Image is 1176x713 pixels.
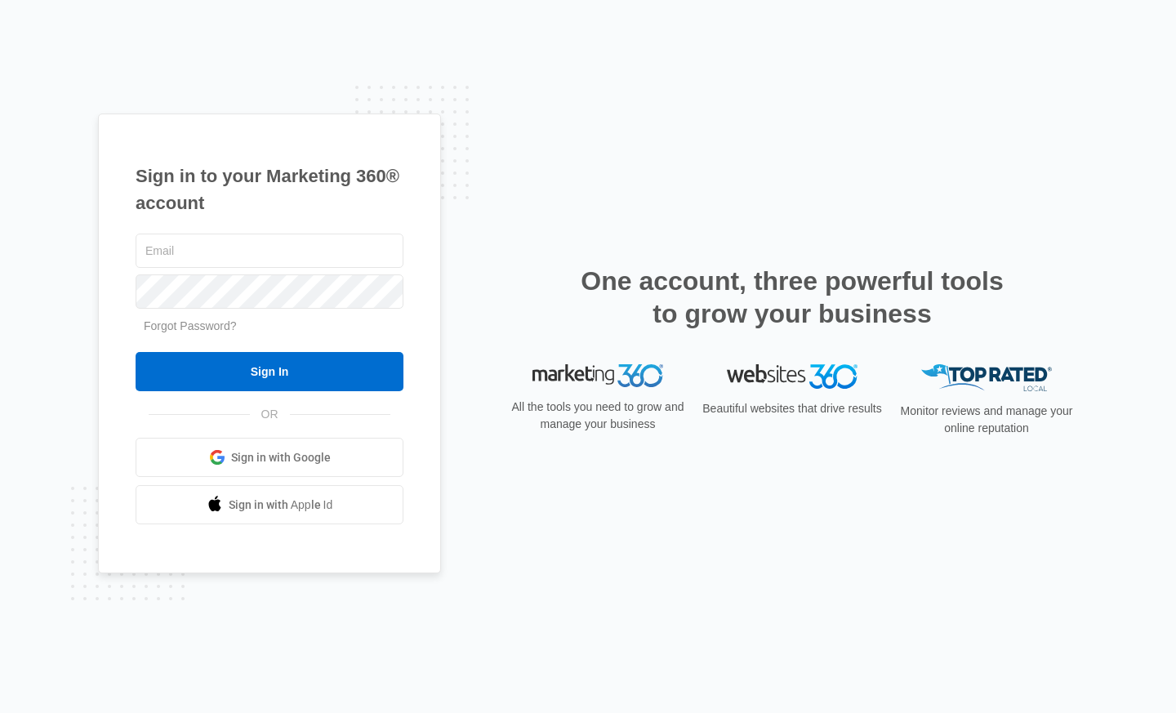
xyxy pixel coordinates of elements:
[144,319,237,332] a: Forgot Password?
[921,364,1052,391] img: Top Rated Local
[136,352,403,391] input: Sign In
[895,403,1078,437] p: Monitor reviews and manage your online reputation
[136,234,403,268] input: Email
[506,399,689,433] p: All the tools you need to grow and manage your business
[231,449,331,466] span: Sign in with Google
[701,400,884,417] p: Beautiful websites that drive results
[250,406,290,423] span: OR
[229,497,333,514] span: Sign in with Apple Id
[576,265,1009,330] h2: One account, three powerful tools to grow your business
[136,438,403,477] a: Sign in with Google
[136,163,403,216] h1: Sign in to your Marketing 360® account
[532,364,663,387] img: Marketing 360
[727,364,857,388] img: Websites 360
[136,485,403,524] a: Sign in with Apple Id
